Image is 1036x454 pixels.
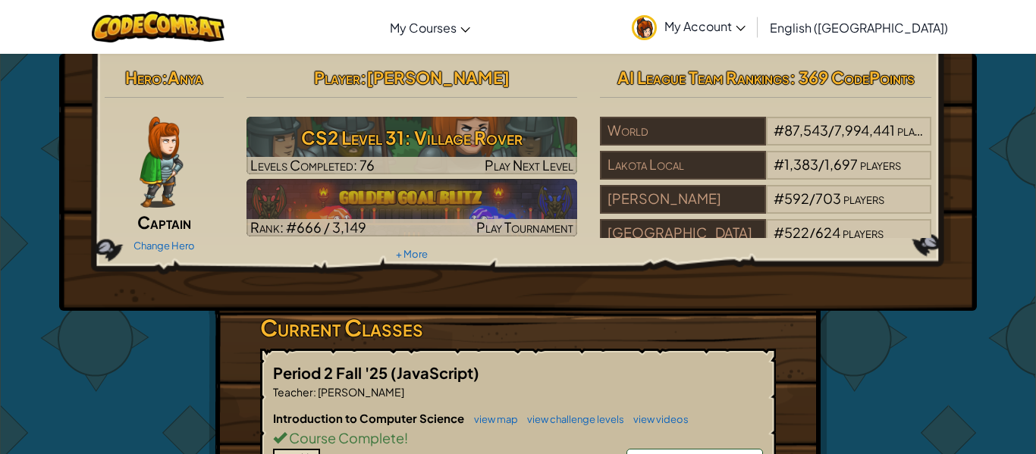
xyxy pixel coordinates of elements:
h3: CS2 Level 31: Village Rover [246,121,578,155]
span: 1,383 [784,155,818,173]
span: Captain [137,211,191,233]
a: Play Next Level [246,117,578,174]
span: 624 [815,224,840,241]
span: : 369 CodePoints [790,67,915,88]
span: / [809,189,815,207]
span: [PERSON_NAME] [316,385,404,399]
img: CodeCombat logo [92,11,224,42]
span: 7,994,441 [834,121,895,139]
span: : [313,385,316,399]
a: + More [396,248,428,260]
a: English ([GEOGRAPHIC_DATA]) [762,7,956,48]
img: avatar [632,15,657,40]
a: Lakota Local#1,383/1,697players [600,165,931,183]
div: Lakota Local [600,151,765,180]
a: view videos [626,413,689,425]
span: players [843,224,884,241]
span: # [774,189,784,207]
span: 703 [815,189,841,207]
span: # [774,224,784,241]
span: My Account [664,18,746,34]
span: Player [314,67,360,88]
span: (JavaScript) [391,363,479,382]
span: / [828,121,834,139]
span: players [843,189,884,207]
span: # [774,121,784,139]
span: players [860,155,901,173]
h3: Current Classes [260,311,776,345]
a: Change Hero [133,240,195,252]
div: [PERSON_NAME] [600,185,765,214]
img: Golden Goal [246,179,578,236]
a: World#87,543/7,994,441players [600,131,931,149]
span: Course Complete [287,429,404,446]
span: Anya [168,67,203,88]
span: Introduction to Computer Science [273,411,466,425]
span: Teacher [273,385,313,399]
span: Play Next Level [485,156,573,174]
span: players [897,121,938,139]
img: captain-pose.png [140,117,183,208]
img: CS2 Level 31: Village Rover [246,117,578,174]
span: 1,697 [824,155,858,173]
span: # [774,155,784,173]
a: [GEOGRAPHIC_DATA]#522/624players [600,233,931,251]
span: AI League Team Rankings [617,67,790,88]
a: My Account [624,3,753,51]
a: [PERSON_NAME]#592/703players [600,199,931,217]
span: / [818,155,824,173]
a: view challenge levels [520,413,624,425]
span: : [162,67,168,88]
div: [GEOGRAPHIC_DATA] [600,219,765,248]
a: My Courses [382,7,478,48]
span: Levels Completed: 76 [250,156,375,174]
span: My Courses [390,20,457,36]
span: 592 [784,189,809,207]
span: : [360,67,366,88]
span: 87,543 [784,121,828,139]
span: [PERSON_NAME] [366,67,510,88]
a: view map [466,413,518,425]
span: Play Tournament [476,218,573,236]
span: Hero [125,67,162,88]
span: Rank: #666 / 3,149 [250,218,366,236]
span: 522 [784,224,809,241]
span: / [809,224,815,241]
div: World [600,117,765,146]
a: Rank: #666 / 3,149Play Tournament [246,179,578,236]
span: English ([GEOGRAPHIC_DATA]) [770,20,948,36]
span: Period 2 Fall '25 [273,363,391,382]
span: ! [404,429,408,446]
